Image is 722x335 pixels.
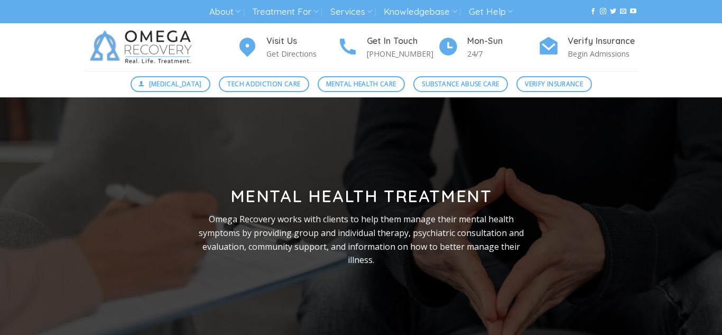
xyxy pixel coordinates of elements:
[190,213,532,267] p: Omega Recovery works with clients to help them manage their mental health symptoms by providing g...
[131,76,211,92] a: [MEDICAL_DATA]
[149,79,202,89] span: [MEDICAL_DATA]
[367,48,438,60] p: [PHONE_NUMBER]
[230,185,492,206] strong: Mental Health Treatment
[326,79,396,89] span: Mental Health Care
[630,8,636,15] a: Follow on YouTube
[237,34,337,60] a: Visit Us Get Directions
[422,79,499,89] span: Substance Abuse Care
[209,2,240,22] a: About
[538,34,638,60] a: Verify Insurance Begin Admissions
[525,79,583,89] span: Verify Insurance
[610,8,616,15] a: Follow on Twitter
[600,8,606,15] a: Follow on Instagram
[266,34,337,48] h4: Visit Us
[318,76,405,92] a: Mental Health Care
[620,8,626,15] a: Send us an email
[367,34,438,48] h4: Get In Touch
[467,34,538,48] h4: Mon-Sun
[84,23,202,71] img: Omega Recovery
[337,34,438,60] a: Get In Touch [PHONE_NUMBER]
[467,48,538,60] p: 24/7
[330,2,372,22] a: Services
[227,79,300,89] span: Tech Addiction Care
[266,48,337,60] p: Get Directions
[590,8,596,15] a: Follow on Facebook
[219,76,309,92] a: Tech Addiction Care
[384,2,457,22] a: Knowledgebase
[252,2,318,22] a: Treatment For
[568,48,638,60] p: Begin Admissions
[469,2,513,22] a: Get Help
[516,76,592,92] a: Verify Insurance
[568,34,638,48] h4: Verify Insurance
[413,76,508,92] a: Substance Abuse Care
